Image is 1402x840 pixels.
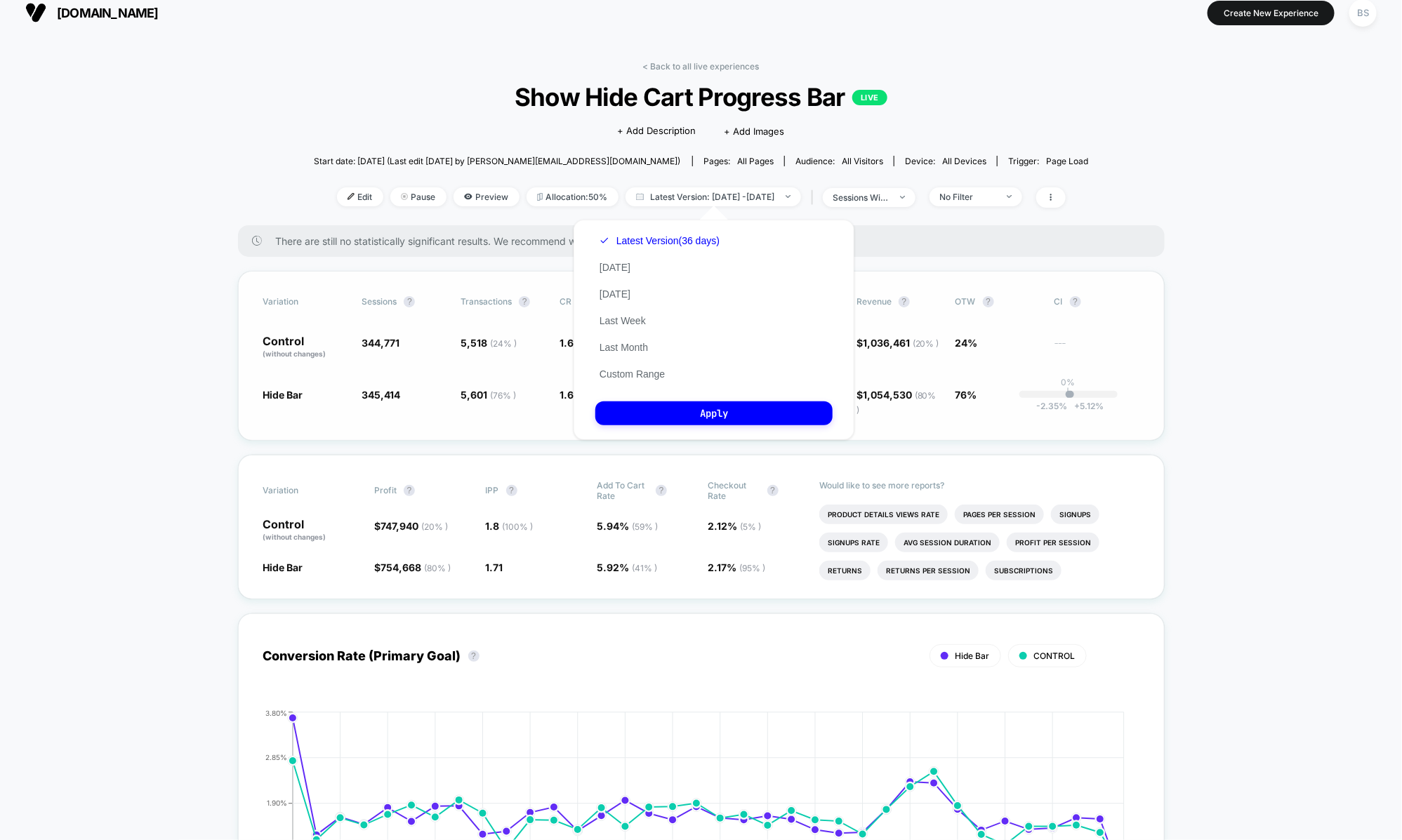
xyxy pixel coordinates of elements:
div: Pages: [703,156,774,166]
span: ( 20 % ) [421,521,448,532]
span: ( 41 % ) [632,563,657,573]
span: 1.8 [486,520,534,532]
span: IPP [486,485,499,495]
img: end [1007,195,1012,198]
img: end [900,196,905,199]
li: Pages Per Session [955,505,1044,524]
button: ? [1070,296,1081,307]
span: 754,668 [381,561,451,573]
span: 344,771 [362,337,399,349]
span: + [1074,401,1080,411]
span: (without changes) [263,533,326,541]
span: ( 95 % ) [740,563,766,573]
span: Preview [454,187,520,206]
span: OTW [955,296,1033,307]
span: ( 80 % ) [424,563,451,573]
span: $ [374,520,448,532]
li: Avg Session Duration [895,533,1000,552]
p: Control [263,335,348,359]
span: (without changes) [263,349,326,358]
span: 747,940 [381,520,448,532]
span: + Add Images [725,126,785,137]
li: Returns [819,561,871,580]
p: LIVE [852,90,887,105]
span: Latest Version: [DATE] - [DATE] [626,187,801,206]
span: $ [857,389,937,415]
span: 1,036,461 [863,337,939,349]
div: Trigger: [1008,156,1088,166]
img: Visually logo [25,2,46,23]
button: [DATE] [595,261,635,274]
span: + Add Description [618,124,696,138]
tspan: 3.80% [265,708,287,716]
span: ( 76 % ) [490,390,516,401]
span: ( 80 % ) [857,390,937,415]
li: Profit Per Session [1007,533,1099,552]
button: ? [519,296,530,307]
button: ? [899,296,910,307]
button: [DATE] [595,288,635,300]
span: Sessions [362,296,397,307]
li: Product Details Views Rate [819,505,948,524]
img: rebalance [537,193,543,201]
span: 5.92 % [597,561,657,573]
span: Profit [374,485,397,495]
span: 5,601 [461,389,516,401]
li: Returns Per Session [878,561,979,580]
span: 1.71 [486,561,503,573]
p: Would like to see more reports? [819,480,1139,491]
span: 5.94 % [597,520,658,532]
p: Control [263,519,361,542]
div: No Filter [940,192,996,202]
button: Apply [595,401,833,425]
span: 24% [955,337,978,349]
img: end [401,193,408,200]
button: Last Month [595,341,652,354]
img: end [786,195,791,198]
span: 2.17 % [708,561,766,573]
span: $ [857,337,939,349]
span: Revenue [857,296,892,307]
img: edit [348,193,355,200]
span: | [808,187,823,208]
button: Create New Experience [1208,1,1335,25]
span: -2.35 % [1036,401,1067,411]
span: [DOMAIN_NAME] [57,6,159,20]
button: ? [506,485,517,496]
span: CONTROL [1034,651,1076,661]
button: [DOMAIN_NAME] [21,1,163,24]
img: calendar [636,193,644,200]
span: Variation [263,296,340,307]
li: Subscriptions [986,561,1062,580]
span: ( 5 % ) [741,521,762,532]
span: Page Load [1046,156,1088,166]
button: ? [404,296,415,307]
span: Hide Bar [955,651,990,661]
span: There are still no statistically significant results. We recommend waiting a few more days [276,235,1137,247]
span: Start date: [DATE] (Last edit [DATE] by [PERSON_NAME][EMAIL_ADDRESS][DOMAIN_NAME]) [314,156,680,166]
div: sessions with impression [833,192,890,203]
span: --- [1054,339,1139,359]
button: Latest Version(36 days) [595,234,724,247]
span: Transactions [461,296,512,307]
span: ( 59 % ) [632,521,658,532]
span: 76% [955,389,977,401]
span: CI [1054,296,1132,307]
button: ? [404,485,415,496]
p: | [1067,387,1070,398]
button: Custom Range [595,368,669,380]
span: 5,518 [461,337,517,349]
span: 1,054,530 [857,389,937,415]
a: < Back to all live experiences [643,61,760,72]
li: Signups [1051,505,1099,524]
span: Edit [337,187,383,206]
tspan: 2.85% [265,753,287,761]
p: 0% [1062,377,1076,387]
div: Audience: [795,156,883,166]
button: ? [468,651,480,662]
span: Pause [390,187,447,206]
button: ? [656,485,667,496]
span: Allocation: 50% [527,187,619,206]
span: $ [374,561,451,573]
span: Add To Cart Rate [597,480,649,501]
